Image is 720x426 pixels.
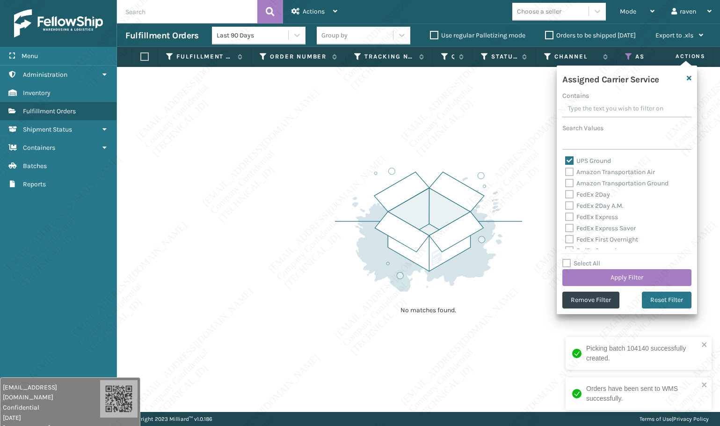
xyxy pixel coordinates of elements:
[562,101,691,118] input: Type the text you wish to filter on
[562,292,619,308] button: Remove Filter
[128,412,212,426] p: Copyright 2023 Milliard™ v 1.0.186
[565,157,611,165] label: UPS Ground
[303,7,325,15] span: Actions
[646,49,711,64] span: Actions
[620,7,636,15] span: Mode
[565,247,617,255] label: FedEx Ground
[565,224,636,232] label: FedEx Express Saver
[321,30,348,40] div: Group by
[545,31,636,39] label: Orders to be shipped [DATE]
[565,179,669,187] label: Amazon Transportation Ground
[701,341,708,350] button: close
[562,259,600,267] label: Select All
[701,381,708,390] button: close
[23,144,55,152] span: Containers
[364,52,415,61] label: Tracking Number
[565,168,655,176] label: Amazon Transportation Air
[23,107,76,115] span: Fulfillment Orders
[565,202,624,210] label: FedEx 2Day A.M.
[586,384,698,404] div: Orders have been sent to WMS successfully.
[176,52,233,61] label: Fulfillment Order Id
[562,71,659,85] h4: Assigned Carrier Service
[562,91,589,101] label: Contains
[635,52,688,61] label: Assigned Carrier Service
[562,123,604,133] label: Search Values
[23,71,67,79] span: Administration
[562,269,691,286] button: Apply Filter
[23,89,51,97] span: Inventory
[554,52,598,61] label: Channel
[23,162,47,170] span: Batches
[655,31,693,39] span: Export to .xls
[430,31,525,39] label: Use regular Palletizing mode
[3,382,100,402] span: [EMAIL_ADDRESS][DOMAIN_NAME]
[23,180,46,188] span: Reports
[125,30,198,41] h3: Fulfillment Orders
[3,403,100,412] span: Confidential
[517,7,561,16] div: Choose a seller
[642,292,691,308] button: Reset Filter
[14,9,103,37] img: logo
[565,191,610,198] label: FedEx 2Day
[451,52,454,61] label: Quantity
[565,235,638,243] label: FedEx First Overnight
[270,52,327,61] label: Order Number
[23,125,72,133] span: Shipment Status
[217,30,289,40] div: Last 90 Days
[22,52,38,60] span: Menu
[3,413,100,423] span: [DATE]
[565,213,618,221] label: FedEx Express
[586,344,698,363] div: Picking batch 104140 successfully created.
[491,52,517,61] label: Status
